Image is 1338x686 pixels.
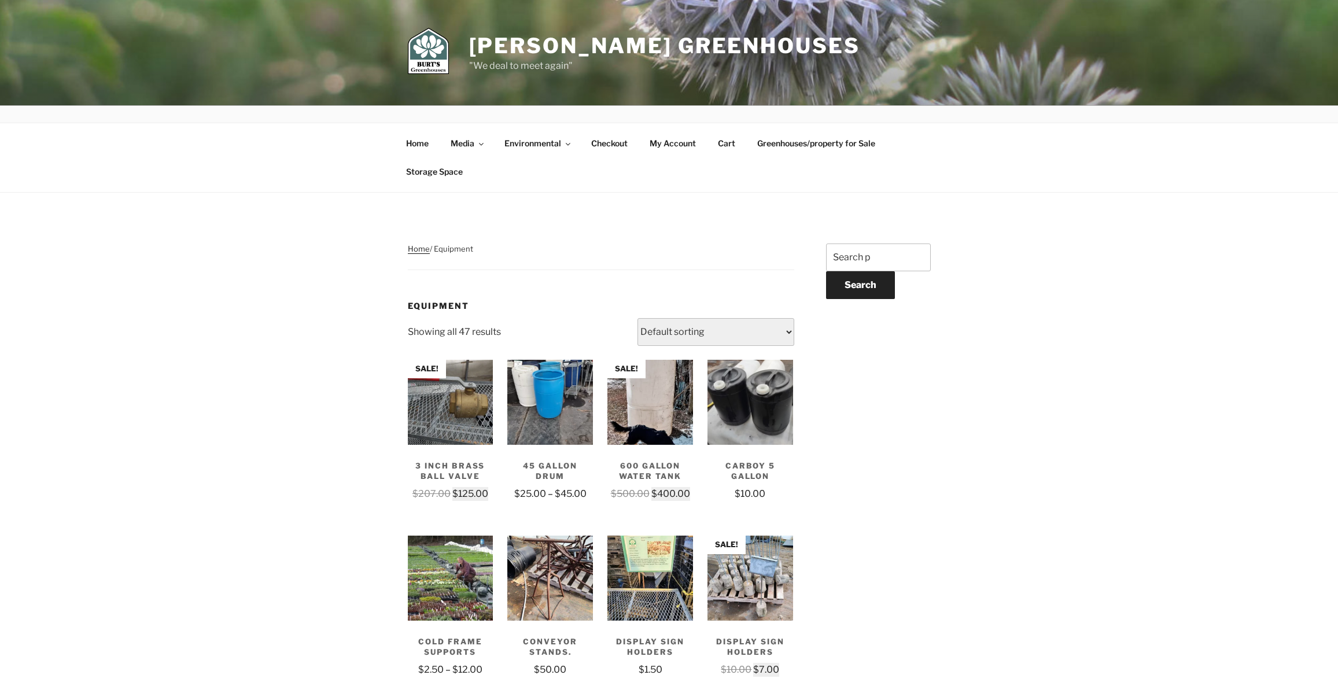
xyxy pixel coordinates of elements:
[507,625,593,663] h2: Conveyor stands.
[607,360,646,379] span: Sale!
[408,360,446,379] span: Sale!
[826,244,931,340] aside: Blog Sidebar
[581,129,638,157] a: Checkout
[507,360,593,501] a: 45 gallon drum
[469,33,860,58] a: [PERSON_NAME] Greenhouses
[640,129,706,157] a: My Account
[408,318,501,346] p: Showing all 47 results
[396,129,942,186] nav: Top Menu
[445,664,451,675] span: –
[418,664,444,675] bdi: 2.50
[707,536,793,677] a: Sale! Display Sign Holders
[408,449,493,487] h2: 3 inch brass ball valve
[452,664,458,675] span: $
[408,244,795,271] nav: Breadcrumb
[607,536,693,621] img: Display sign holders
[441,129,493,157] a: Media
[826,271,895,299] button: Search
[507,536,593,677] a: Conveyor stands. $50.00
[611,488,617,499] span: $
[408,625,493,663] h2: Cold Frame Supports
[396,129,439,157] a: Home
[507,360,593,445] img: 45 gallon drum
[747,129,886,157] a: Greenhouses/property for Sale
[607,449,693,487] h2: 600 Gallon Water Tank
[607,536,693,677] a: Display sign holders $1.50
[753,664,759,675] span: $
[412,488,451,499] bdi: 207.00
[408,28,449,74] img: Burt's Greenhouses
[639,664,662,675] bdi: 1.50
[452,488,488,499] bdi: 125.00
[607,625,693,663] h2: Display sign holders
[408,244,430,253] a: Home
[611,488,650,499] bdi: 500.00
[507,449,593,487] h2: 45 gallon drum
[826,244,931,271] input: Search products…
[607,360,693,501] a: Sale! 600 Gallon Water Tank
[507,536,593,621] img: Conveyor stands.
[408,360,493,445] img: 3 inch brass ball valve
[534,664,540,675] span: $
[707,449,793,487] h2: Carboy 5 Gallon
[408,360,493,501] a: Sale! 3 inch brass ball valve
[707,360,793,445] img: Carboy 5 Gallon
[469,59,860,73] p: "We deal to meet again"
[418,664,424,675] span: $
[707,625,793,663] h2: Display Sign Holders
[708,129,746,157] a: Cart
[514,488,520,499] span: $
[637,318,794,346] select: Shop order
[514,488,546,499] bdi: 25.00
[721,664,751,675] bdi: 10.00
[721,664,727,675] span: $
[534,664,566,675] bdi: 50.00
[408,536,493,621] img: Cold Frame Supports
[735,488,765,499] bdi: 10.00
[555,488,587,499] bdi: 45.00
[408,300,795,312] h1: Equipment
[651,488,657,499] span: $
[555,488,561,499] span: $
[735,488,740,499] span: $
[548,488,553,499] span: –
[412,488,418,499] span: $
[452,664,482,675] bdi: 12.00
[452,488,458,499] span: $
[707,536,793,621] img: Display Sign Holders
[607,360,693,445] img: 600 Gallon Water Tank
[753,664,779,675] bdi: 7.00
[639,664,644,675] span: $
[408,536,493,677] a: Cold Frame Supports
[707,536,746,555] span: Sale!
[707,360,793,501] a: Carboy 5 Gallon $10.00
[495,129,580,157] a: Environmental
[651,488,690,499] bdi: 400.00
[396,157,473,186] a: Storage Space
